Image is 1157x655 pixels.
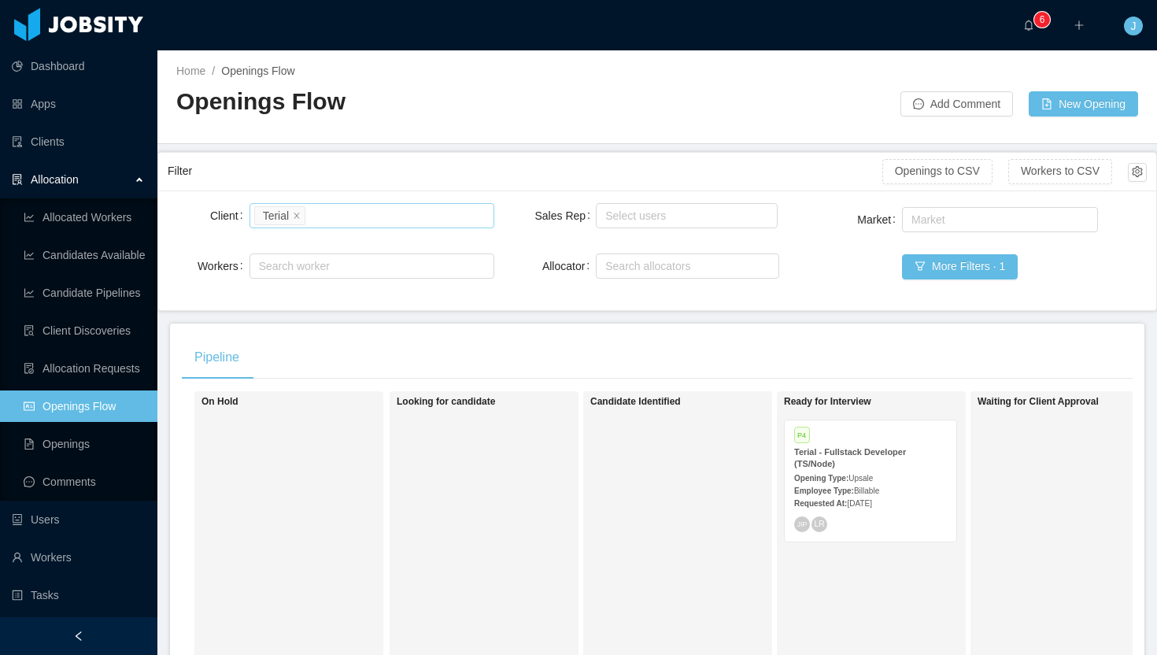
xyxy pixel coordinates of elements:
[794,474,848,483] strong: Opening Type:
[1128,163,1147,182] button: icon: setting
[12,50,145,82] a: icon: pie-chartDashboard
[254,257,263,276] input: Workers
[24,277,145,309] a: icon: line-chartCandidate Pipelines
[794,427,810,443] span: P4
[12,504,145,535] a: icon: robotUsers
[31,173,79,186] span: Allocation
[259,258,471,274] div: Search worker
[221,65,294,77] span: Openings Flow
[254,206,305,225] li: Terial
[542,260,596,272] label: Allocator
[12,579,145,611] a: icon: profileTasks
[212,65,215,77] span: /
[1008,159,1112,184] button: Workers to CSV
[794,487,854,495] strong: Employee Type:
[24,390,145,422] a: icon: idcardOpenings Flow
[1074,20,1085,31] i: icon: plus
[182,335,252,379] div: Pipeline
[902,254,1018,279] button: icon: filterMore Filters · 1
[201,396,422,408] h1: On Hold
[784,396,1004,408] h1: Ready for Interview
[24,315,145,346] a: icon: file-searchClient Discoveries
[601,257,609,276] input: Allocator
[293,211,301,220] i: icon: close
[1029,91,1138,117] button: icon: file-addNew Opening
[900,91,1013,117] button: icon: messageAdd Comment
[210,209,250,222] label: Client
[198,260,250,272] label: Workers
[176,86,657,118] h2: Openings Flow
[24,353,145,384] a: icon: file-doneAllocation Requests
[847,499,871,508] span: [DATE]
[605,208,761,224] div: Select users
[176,65,205,77] a: Home
[848,474,873,483] span: Upsale
[1040,12,1045,28] p: 6
[814,520,824,528] span: LR
[794,447,906,468] strong: Terial - Fullstack Developer (TS/Node)
[854,487,879,495] span: Billable
[1131,17,1137,35] span: J
[397,396,617,408] h1: Looking for candidate
[605,258,763,274] div: Search allocators
[168,157,882,186] div: Filter
[1034,12,1050,28] sup: 6
[12,126,145,157] a: icon: auditClients
[12,174,23,185] i: icon: solution
[263,207,289,224] div: Terial
[12,88,145,120] a: icon: appstoreApps
[882,159,993,184] button: Openings to CSV
[601,206,609,225] input: Sales Rep
[1023,20,1034,31] i: icon: bell
[907,210,915,229] input: Market
[911,212,1081,228] div: Market
[24,428,145,460] a: icon: file-textOpenings
[797,520,807,528] span: JIP
[309,206,317,225] input: Client
[24,239,145,271] a: icon: line-chartCandidates Available
[24,466,145,498] a: icon: messageComments
[794,499,847,508] strong: Requested At:
[590,396,811,408] h1: Candidate Identified
[857,213,902,226] label: Market
[24,202,145,233] a: icon: line-chartAllocated Workers
[534,209,596,222] label: Sales Rep
[12,542,145,573] a: icon: userWorkers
